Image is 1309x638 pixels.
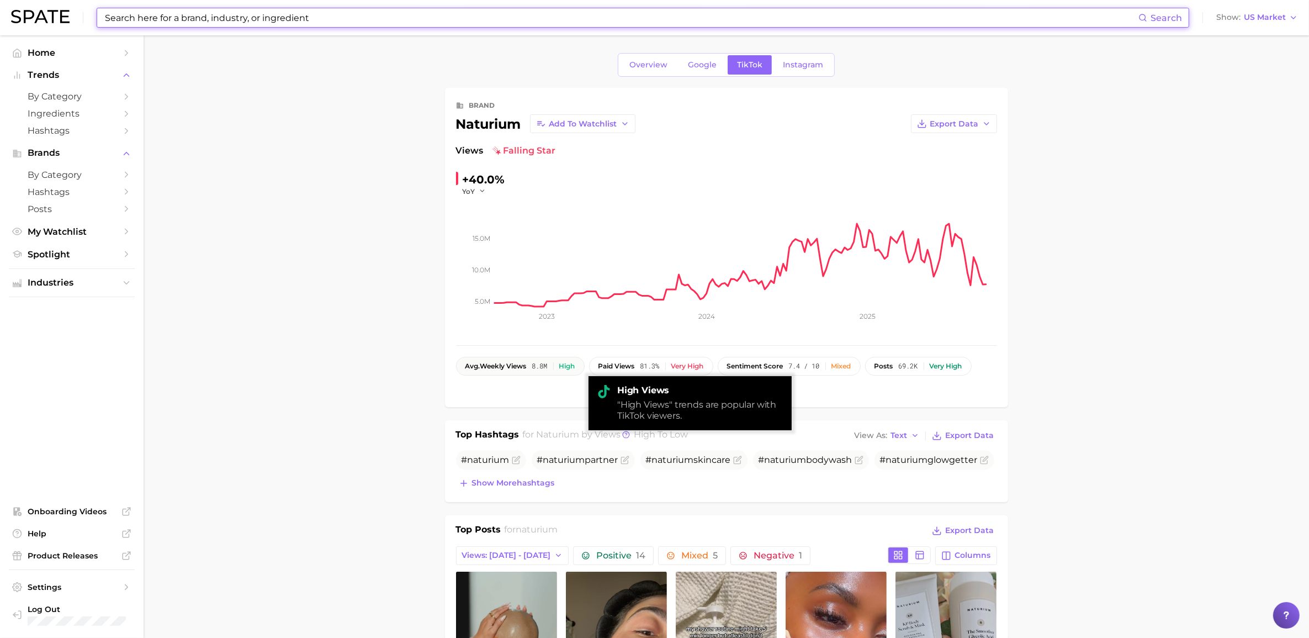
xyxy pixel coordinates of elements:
span: # glowgetter [880,455,978,465]
button: View AsText [852,429,923,443]
button: ShowUS Market [1213,10,1301,25]
span: Show more hashtags [472,478,555,488]
span: View As [855,433,888,439]
span: 5 [713,550,718,561]
span: My Watchlist [28,226,116,237]
button: Flag as miscategorized or irrelevant [980,456,989,465]
span: Add to Watchlist [549,119,617,129]
span: Text [891,433,908,439]
span: 14 [636,550,645,561]
a: My Watchlist [9,223,135,240]
a: by Category [9,88,135,105]
span: sentiment score [727,362,783,370]
span: Brands [28,148,116,158]
span: falling star [492,144,556,157]
span: 7.4 / 10 [789,362,820,370]
img: SPATE [11,10,70,23]
button: Trends [9,67,135,83]
span: Columns [955,551,991,560]
span: # partner [537,455,618,465]
h2: for by Views [522,428,688,444]
button: avg.weekly views8.8mHigh [456,357,585,376]
span: Overview [629,60,667,70]
button: Show morehashtags [456,476,558,491]
span: 69.2k [899,362,918,370]
span: naturium [516,524,558,535]
span: Instagram [783,60,823,70]
button: Flag as miscategorized or irrelevant [621,456,629,465]
div: +40.0% [463,171,505,188]
span: by Category [28,170,116,180]
span: 1 [799,550,802,561]
div: Mixed [831,362,851,370]
a: Hashtags [9,183,135,201]
a: Onboarding Videos [9,503,135,520]
tspan: 2024 [698,312,715,320]
span: # skincare [646,455,731,465]
div: "High Views" trends are popular with TikTok viewers. [617,399,783,421]
span: Trends [28,70,116,80]
span: posts [875,362,893,370]
span: Spotlight [28,249,116,260]
a: Overview [620,55,677,75]
span: Industries [28,278,116,288]
tspan: 10.0m [472,265,490,273]
span: YoY [463,187,475,196]
a: Help [9,525,135,542]
span: paid views [598,362,635,370]
span: Views: [DATE] - [DATE] [462,551,551,560]
h1: Top Hashtags [456,428,520,444]
span: # bodywash [759,455,852,465]
a: Settings [9,579,135,595]
span: Google [688,60,717,70]
span: 81.3% [640,362,660,370]
tspan: 2023 [539,312,555,320]
span: Home [28,48,116,58]
span: naturium [543,455,585,465]
button: Views: [DATE] - [DATE] [456,546,569,565]
span: naturium [468,455,510,465]
button: Columns [935,546,997,565]
button: Export Data [911,114,997,133]
a: TikTok [728,55,772,75]
div: naturium [456,114,635,133]
div: High [559,362,575,370]
span: weekly views [465,362,527,370]
span: Views [456,144,484,157]
a: Hashtags [9,122,135,139]
span: Hashtags [28,125,116,136]
span: Help [28,529,116,539]
span: Hashtags [28,187,116,197]
button: Export Data [929,523,997,539]
span: Posts [28,204,116,214]
tspan: 2025 [859,312,875,320]
button: Flag as miscategorized or irrelevant [855,456,863,465]
div: Very high [671,362,704,370]
span: # [462,455,510,465]
a: Log out. Currently logged in with e-mail jefeinstein@elfbeauty.com. [9,601,135,630]
a: Spotlight [9,246,135,263]
button: YoY [463,187,486,196]
span: Search [1151,13,1182,23]
span: naturium [536,429,579,440]
a: Ingredients [9,105,135,122]
tspan: 5.0m [475,297,490,305]
span: Ingredients [28,108,116,119]
button: Brands [9,145,135,161]
h1: Top Posts [456,523,501,540]
span: Negative [754,551,802,560]
a: Posts [9,201,135,218]
button: posts69.2kVery high [865,357,972,376]
button: Flag as miscategorized or irrelevant [733,456,742,465]
h2: for [504,523,558,540]
button: Industries [9,275,135,291]
a: by Category [9,166,135,183]
span: by Category [28,91,116,102]
span: Export Data [946,431,994,440]
span: Onboarding Videos [28,507,116,516]
span: Settings [28,582,116,592]
a: Product Releases [9,547,135,564]
span: naturium [886,455,928,465]
img: falling star [492,146,501,155]
span: Mixed [681,551,718,560]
